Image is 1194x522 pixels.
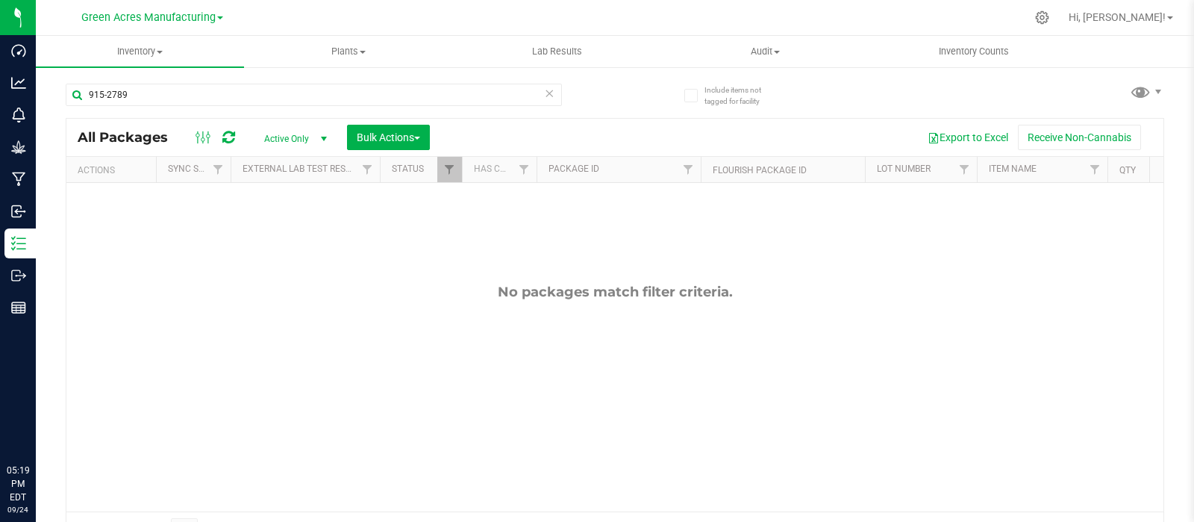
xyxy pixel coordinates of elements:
inline-svg: Monitoring [11,108,26,122]
a: Package ID [548,164,599,174]
button: Bulk Actions [347,125,430,150]
div: Actions [78,165,150,175]
a: External Lab Test Result [243,164,360,174]
iframe: Resource center unread badge [44,400,62,418]
span: Audit [662,45,869,58]
a: Filter [512,157,537,182]
a: Filter [206,157,231,182]
inline-svg: Outbound [11,268,26,283]
a: Filter [1083,157,1107,182]
inline-svg: Grow [11,140,26,155]
a: Filter [437,157,462,182]
inline-svg: Inbound [11,204,26,219]
a: Plants [244,36,452,67]
span: Bulk Actions [357,131,420,143]
a: Item Name [989,164,1037,174]
a: Inventory [36,36,244,67]
a: Lot Number [877,164,931,174]
a: Qty [1119,165,1136,175]
span: Hi, [PERSON_NAME]! [1069,11,1166,23]
button: Receive Non-Cannabis [1018,125,1141,150]
inline-svg: Analytics [11,75,26,90]
button: Export to Excel [918,125,1018,150]
a: Filter [355,157,380,182]
p: 05:19 PM EDT [7,464,29,504]
span: Clear [544,84,554,103]
inline-svg: Manufacturing [11,172,26,187]
inline-svg: Reports [11,300,26,315]
span: Inventory Counts [919,45,1029,58]
iframe: Resource center [15,403,60,447]
a: Status [392,164,424,174]
div: No packages match filter criteria. [66,284,1163,300]
inline-svg: Inventory [11,236,26,251]
span: Green Acres Manufacturing [81,11,216,24]
a: Inventory Counts [869,36,1078,67]
a: Filter [676,157,701,182]
a: Audit [661,36,869,67]
p: 09/24 [7,504,29,515]
a: Filter [952,157,977,182]
div: Manage settings [1033,10,1051,25]
input: Search Package ID, Item Name, SKU, Lot or Part Number... [66,84,562,106]
span: Inventory [36,45,244,58]
span: Plants [245,45,451,58]
a: Flourish Package ID [713,165,807,175]
a: Sync Status [168,164,225,174]
span: Include items not tagged for facility [704,84,779,107]
inline-svg: Dashboard [11,43,26,58]
span: Lab Results [512,45,602,58]
th: Has COA [462,157,537,183]
a: Lab Results [453,36,661,67]
span: All Packages [78,129,183,146]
